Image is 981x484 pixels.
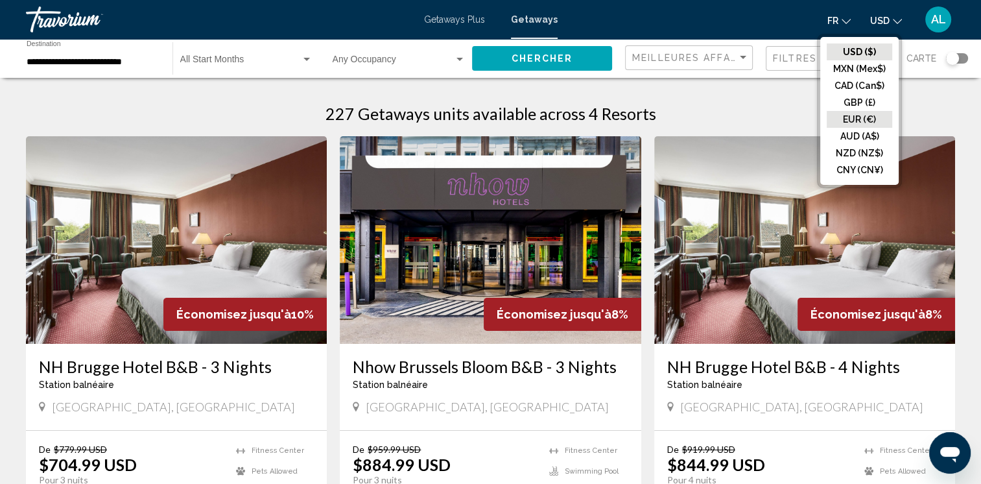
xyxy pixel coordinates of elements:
div: 10% [163,298,327,331]
span: Filtres [773,53,817,64]
span: $959.99 USD [368,444,421,455]
p: $704.99 USD [39,455,137,474]
button: USD ($) [827,43,892,60]
span: Pets Allowed [252,467,298,476]
span: Fitness Center [880,446,932,455]
span: fr [827,16,838,26]
span: AL [931,13,946,26]
span: Pets Allowed [880,467,926,476]
a: Getaways Plus [424,14,485,25]
button: AUD (A$) [827,128,892,145]
div: 8% [798,298,955,331]
span: Station balnéaire [667,380,742,390]
h1: 227 Getaways units available across 4 Resorts [325,104,656,123]
span: $779.99 USD [54,444,107,455]
button: Change currency [870,11,902,30]
span: [GEOGRAPHIC_DATA], [GEOGRAPHIC_DATA] [52,400,295,414]
button: EUR (€) [827,111,892,128]
span: Station balnéaire [353,380,428,390]
iframe: Bouton de lancement de la fenêtre de messagerie [929,432,971,474]
button: CNY (CN¥) [827,162,892,178]
span: De [353,444,364,455]
p: $884.99 USD [353,455,451,474]
img: Z004I08X.jpg [654,136,955,344]
button: Filter [766,45,893,72]
a: NH Brugge Hotel B&B - 4 Nights [667,357,942,376]
span: Station balnéaire [39,380,114,390]
img: Z014E01X.jpg [340,136,641,344]
div: 8% [484,298,641,331]
span: De [39,444,51,455]
mat-select: Sort by [632,53,749,64]
span: Meilleures affaires [632,53,755,63]
span: Chercher [512,54,573,64]
button: User Menu [921,6,955,33]
span: USD [870,16,890,26]
button: GBP (£) [827,94,892,111]
span: $919.99 USD [682,444,735,455]
span: Fitness Center [252,446,304,455]
span: [GEOGRAPHIC_DATA], [GEOGRAPHIC_DATA] [680,400,923,414]
a: Getaways [511,14,558,25]
button: NZD (NZ$) [827,145,892,162]
span: De [667,444,679,455]
span: [GEOGRAPHIC_DATA], [GEOGRAPHIC_DATA] [366,400,609,414]
button: CAD (Can$) [827,77,892,94]
span: Fitness Center [565,446,617,455]
span: Carte [906,49,936,67]
p: $844.99 USD [667,455,765,474]
span: Économisez jusqu'à [497,308,611,321]
span: Économisez jusqu'à [176,308,291,321]
a: Nhow Brussels Bloom B&B - 3 Nights [353,357,628,376]
button: MXN (Mex$) [827,60,892,77]
img: Z004I08X.jpg [26,136,327,344]
span: Swimming Pool [565,467,619,476]
button: Change language [827,11,851,30]
a: Travorium [26,6,411,32]
a: NH Brugge Hotel B&B - 3 Nights [39,357,314,376]
button: Chercher [472,46,612,70]
span: Économisez jusqu'à [810,308,925,321]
